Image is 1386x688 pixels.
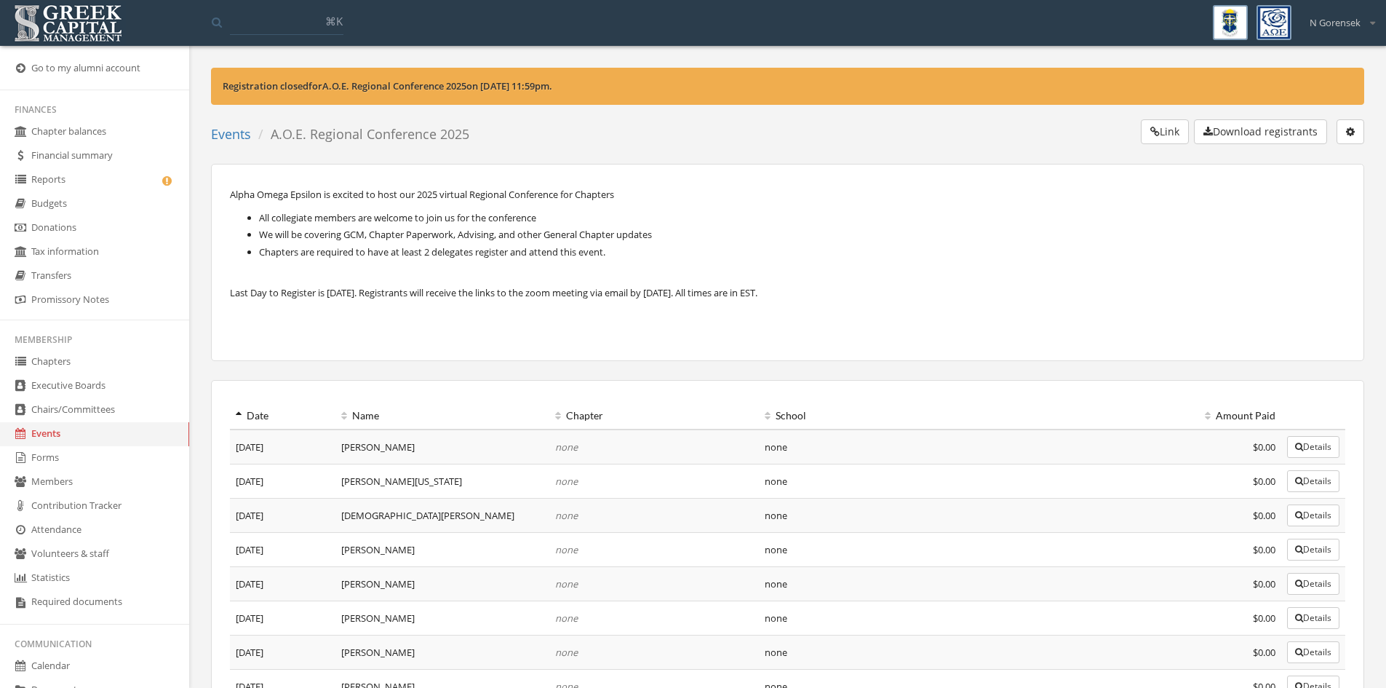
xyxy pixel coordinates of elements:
span: ⌘K [325,14,343,28]
td: [DATE] [230,464,335,499]
span: $0.00 [1253,646,1275,659]
td: none [759,430,1121,464]
span: $0.00 [1253,577,1275,590]
p: Last Day to Register is [DATE]. Registrants will receive the links to the zoom meeting via email ... [230,285,1345,301]
button: Details [1287,573,1339,595]
td: none [759,567,1121,601]
button: Download registrants [1194,119,1327,144]
button: Details [1287,539,1339,561]
th: Name [335,403,549,430]
li: Chapters are required to have at least 2 delegates register and attend this event. [259,244,1345,261]
li: All collegiate members are welcome to join us for the conference [259,210,1345,226]
em: none [555,543,578,556]
em: none [555,440,578,454]
span: $0.00 [1253,543,1275,556]
td: [DEMOGRAPHIC_DATA][PERSON_NAME] [335,499,549,533]
em: none [555,577,578,590]
li: A.O.E. Regional Conference 2025 [251,125,469,144]
span: [DATE] 11:59pm [480,79,549,92]
td: none [759,533,1121,567]
th: School [759,403,1121,430]
button: Details [1287,470,1339,492]
th: Amount Paid [1121,403,1281,430]
button: Details [1287,505,1339,526]
em: none [555,646,578,659]
a: Events [211,125,251,143]
p: Alpha Omega Epsilon is excited to host our 2025 virtual Regional Conference for Chapters [230,186,1345,202]
button: Details [1287,641,1339,663]
span: N Gorensek [1310,16,1361,30]
span: $0.00 [1253,509,1275,522]
td: [DATE] [230,601,335,636]
th: Chapter [549,403,759,430]
td: [PERSON_NAME] [335,567,549,601]
button: Details [1287,607,1339,629]
span: $0.00 [1253,440,1275,454]
strong: Registration closed for A.O.E. Regional Conference 2025 on . [223,79,552,92]
td: [DATE] [230,533,335,567]
td: none [759,464,1121,499]
td: [PERSON_NAME] [335,601,549,636]
td: [PERSON_NAME] [335,430,549,464]
em: none [555,475,578,488]
td: [DATE] [230,567,335,601]
li: We will be covering GCM, Chapter Paperwork, Advising, and other General Chapter updates [259,226,1345,243]
td: [DATE] [230,636,335,670]
em: none [555,612,578,625]
td: [PERSON_NAME] [335,533,549,567]
td: none [759,636,1121,670]
td: none [759,601,1121,636]
td: [PERSON_NAME] [335,636,549,670]
td: [DATE] [230,430,335,464]
button: Details [1287,436,1339,458]
em: none [555,509,578,522]
td: [PERSON_NAME][US_STATE] [335,464,549,499]
th: Date [230,403,335,430]
td: none [759,499,1121,533]
span: $0.00 [1253,612,1275,625]
div: N Gorensek [1300,5,1375,30]
button: Link [1141,119,1189,144]
td: [DATE] [230,499,335,533]
span: $0.00 [1253,475,1275,488]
